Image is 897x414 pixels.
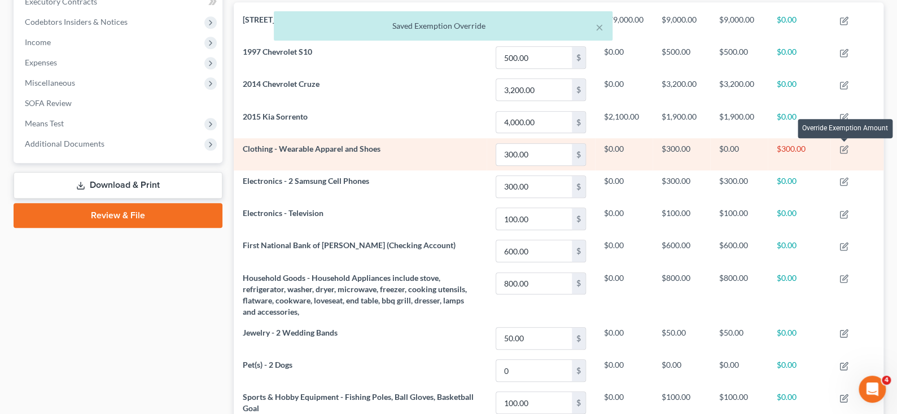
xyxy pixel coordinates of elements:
[243,208,323,218] span: Electronics - Television
[496,176,572,197] input: 0.00
[496,328,572,349] input: 0.00
[653,354,710,386] td: $0.00
[768,235,830,267] td: $0.00
[243,79,320,89] span: 2014 Chevrolet Cruze
[710,42,768,74] td: $500.00
[653,138,710,170] td: $300.00
[572,273,585,294] div: $
[243,328,338,337] span: Jewelry - 2 Wedding Bands
[653,74,710,106] td: $3,200.00
[243,240,456,250] span: First National Bank of [PERSON_NAME] (Checking Account)
[25,78,75,87] span: Miscellaneous
[243,392,474,413] span: Sports & Hobby Equipment - Fishing Poles, Ball Gloves, Basketball Goal
[25,98,72,108] span: SOFA Review
[243,47,312,56] span: 1997 Chevrolet S10
[496,144,572,165] input: 0.00
[768,170,830,202] td: $0.00
[710,74,768,106] td: $3,200.00
[653,267,710,322] td: $800.00
[768,106,830,138] td: $0.00
[710,170,768,202] td: $300.00
[768,138,830,170] td: $300.00
[572,176,585,197] div: $
[572,360,585,381] div: $
[710,235,768,267] td: $600.00
[595,170,653,202] td: $0.00
[243,360,292,369] span: Pet(s) - 2 Dogs
[572,47,585,68] div: $
[496,240,572,262] input: 0.00
[768,42,830,74] td: $0.00
[16,93,222,113] a: SOFA Review
[768,267,830,322] td: $0.00
[25,58,57,67] span: Expenses
[572,328,585,349] div: $
[595,42,653,74] td: $0.00
[496,208,572,230] input: 0.00
[768,322,830,354] td: $0.00
[25,118,64,128] span: Means Test
[595,267,653,322] td: $0.00
[768,9,830,41] td: $0.00
[798,119,892,138] div: Override Exemption Amount
[243,273,467,316] span: Household Goods - Household Appliances include stove, refrigerator, washer, dryer, microwave, fre...
[595,106,653,138] td: $2,100.00
[653,9,710,41] td: $9,000.00
[653,322,710,354] td: $50.00
[595,9,653,41] td: $79,000.00
[595,235,653,267] td: $0.00
[768,202,830,235] td: $0.00
[572,79,585,100] div: $
[14,203,222,228] a: Review & File
[859,376,886,403] iframe: Intercom live chat
[710,267,768,322] td: $800.00
[572,392,585,413] div: $
[283,20,603,32] div: Saved Exemption Override
[496,112,572,133] input: 0.00
[710,202,768,235] td: $100.00
[572,112,585,133] div: $
[572,240,585,262] div: $
[25,139,104,148] span: Additional Documents
[710,9,768,41] td: $9,000.00
[882,376,891,385] span: 4
[595,138,653,170] td: $0.00
[572,144,585,165] div: $
[653,106,710,138] td: $1,900.00
[710,322,768,354] td: $50.00
[243,144,380,153] span: Clothing - Wearable Apparel and Shoes
[710,354,768,386] td: $0.00
[596,20,603,34] button: ×
[768,354,830,386] td: $0.00
[710,106,768,138] td: $1,900.00
[496,360,572,381] input: 0.00
[710,138,768,170] td: $0.00
[496,47,572,68] input: 0.00
[496,273,572,294] input: 0.00
[496,392,572,413] input: 0.00
[572,208,585,230] div: $
[595,322,653,354] td: $0.00
[653,235,710,267] td: $600.00
[653,202,710,235] td: $100.00
[25,37,51,47] span: Income
[595,74,653,106] td: $0.00
[595,202,653,235] td: $0.00
[653,170,710,202] td: $300.00
[243,176,369,186] span: Electronics - 2 Samsung Cell Phones
[653,42,710,74] td: $500.00
[14,172,222,199] a: Download & Print
[496,79,572,100] input: 0.00
[243,112,308,121] span: 2015 Kia Sorrento
[768,74,830,106] td: $0.00
[595,354,653,386] td: $0.00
